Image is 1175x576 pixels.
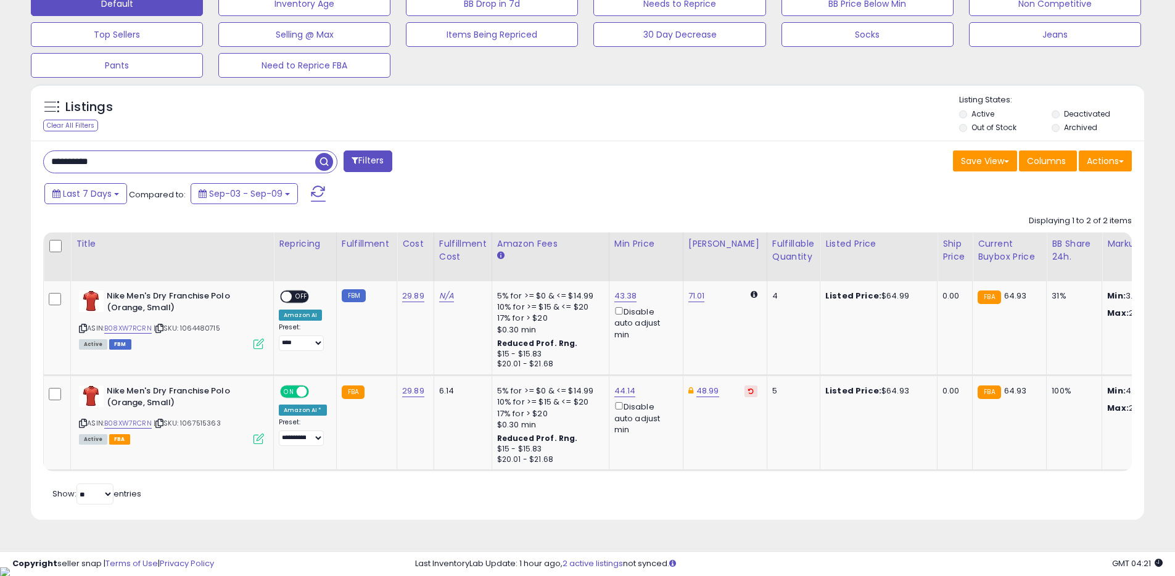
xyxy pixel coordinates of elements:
[402,385,424,397] a: 29.89
[497,237,604,250] div: Amazon Fees
[1107,307,1129,319] strong: Max:
[109,339,131,350] span: FBM
[497,338,578,348] b: Reduced Prof. Rng.
[497,359,600,369] div: $20.01 - $21.68
[942,237,967,263] div: Ship Price
[1004,290,1027,302] span: 64.93
[104,418,152,429] a: B08XW7RCRN
[191,183,298,204] button: Sep-03 - Sep-09
[614,290,637,302] a: 43.38
[497,385,600,397] div: 5% for >= $0 & <= $14.99
[218,53,390,78] button: Need to Reprice FBA
[942,385,963,397] div: 0.00
[1064,122,1097,133] label: Archived
[772,237,815,263] div: Fulfillable Quantity
[1052,290,1092,302] div: 31%
[1079,150,1132,171] button: Actions
[279,418,327,446] div: Preset:
[344,150,392,172] button: Filters
[218,22,390,47] button: Selling @ Max
[614,385,636,397] a: 44.14
[342,385,365,399] small: FBA
[342,237,392,250] div: Fulfillment
[1064,109,1110,119] label: Deactivated
[563,557,623,569] a: 2 active listings
[978,385,1000,399] small: FBA
[1052,385,1092,397] div: 100%
[439,385,482,397] div: 6.14
[209,187,282,200] span: Sep-03 - Sep-09
[79,290,104,312] img: 31Scrgvv1JL._SL40_.jpg
[281,387,297,397] span: ON
[614,237,678,250] div: Min Price
[129,189,186,200] span: Compared to:
[1107,402,1129,414] strong: Max:
[497,419,600,430] div: $0.30 min
[109,434,130,445] span: FBA
[696,385,719,397] a: 48.99
[497,290,600,302] div: 5% for >= $0 & <= $14.99
[107,290,257,316] b: Nike Men's Dry Franchise Polo (Orange, Small)
[1052,237,1097,263] div: BB Share 24h.
[497,444,600,455] div: $15 - $15.83
[953,150,1017,171] button: Save View
[614,305,674,340] div: Disable auto adjust min
[160,557,214,569] a: Privacy Policy
[279,323,327,351] div: Preset:
[63,187,112,200] span: Last 7 Days
[971,109,994,119] label: Active
[1019,150,1077,171] button: Columns
[307,387,327,397] span: OFF
[1027,155,1066,167] span: Columns
[292,292,311,302] span: OFF
[1029,215,1132,227] div: Displaying 1 to 2 of 2 items
[1112,557,1163,569] span: 2025-09-18 04:21 GMT
[439,290,454,302] a: N/A
[959,94,1144,106] p: Listing States:
[79,339,107,350] span: All listings currently available for purchase on Amazon
[497,250,505,261] small: Amazon Fees.
[1107,385,1126,397] strong: Min:
[978,290,1000,304] small: FBA
[43,120,98,131] div: Clear All Filters
[688,387,693,395] i: This overrides the store level Dynamic Max Price for this listing
[439,237,487,263] div: Fulfillment Cost
[279,405,327,416] div: Amazon AI *
[497,324,600,335] div: $0.30 min
[104,323,152,334] a: B08XW7RCRN
[497,408,600,419] div: 17% for > $20
[825,290,881,302] b: Listed Price:
[79,290,264,348] div: ASIN:
[65,99,113,116] h5: Listings
[76,237,268,250] div: Title
[781,22,954,47] button: Socks
[772,385,810,397] div: 5
[942,290,963,302] div: 0.00
[614,400,674,435] div: Disable auto adjust min
[497,397,600,408] div: 10% for >= $15 & <= $20
[748,388,754,394] i: Revert to store-level Dynamic Max Price
[31,53,203,78] button: Pants
[402,237,429,250] div: Cost
[105,557,158,569] a: Terms of Use
[497,313,600,324] div: 17% for > $20
[1004,385,1027,397] span: 64.93
[31,22,203,47] button: Top Sellers
[12,557,57,569] strong: Copyright
[825,385,881,397] b: Listed Price:
[107,385,257,411] b: Nike Men's Dry Franchise Polo (Orange, Small)
[497,455,600,465] div: $20.01 - $21.68
[154,323,220,333] span: | SKU: 1064480715
[1107,290,1126,302] strong: Min:
[497,433,578,443] b: Reduced Prof. Rng.
[406,22,578,47] button: Items Being Repriced
[978,237,1041,263] div: Current Buybox Price
[825,290,928,302] div: $64.99
[415,558,1163,570] div: Last InventoryLab Update: 1 hour ago, not synced.
[44,183,127,204] button: Last 7 Days
[279,237,331,250] div: Repricing
[969,22,1141,47] button: Jeans
[971,122,1016,133] label: Out of Stock
[154,418,221,428] span: | SKU: 1067515363
[342,289,366,302] small: FBM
